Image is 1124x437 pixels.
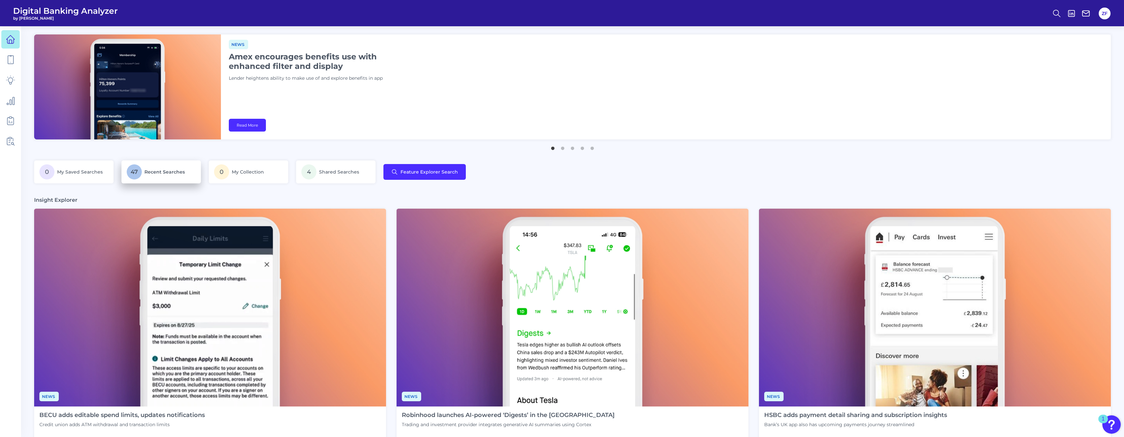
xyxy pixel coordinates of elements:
button: 2 [559,143,566,150]
span: Feature Explorer Search [400,169,458,175]
span: Recent Searches [144,169,185,175]
h4: Robinhood launches AI-powered ‘Digests’ in the [GEOGRAPHIC_DATA] [402,412,615,419]
span: 0 [214,164,229,179]
span: 47 [127,164,142,179]
h4: HSBC adds payment detail sharing and subscription insights [764,412,947,419]
button: 3 [569,143,576,150]
button: 1 [550,143,556,150]
p: Credit union adds ATM withdrawal and transaction limits [39,422,205,427]
span: News [402,392,421,401]
img: News - Phone (2).png [34,209,386,406]
span: by [PERSON_NAME] [13,16,118,21]
span: News [229,40,248,49]
span: News [39,392,59,401]
a: News [229,41,248,47]
a: News [402,393,421,399]
p: Bank’s UK app also has upcoming payments journey streamlined [764,422,947,427]
img: News - Phone.png [759,209,1111,406]
a: News [39,393,59,399]
span: My Collection [232,169,264,175]
button: Feature Explorer Search [383,164,466,180]
button: 5 [589,143,595,150]
span: 0 [39,164,54,179]
span: Digital Banking Analyzer [13,6,118,16]
button: ZF [1099,8,1111,19]
p: Trading and investment provider integrates generative AI summaries using Cortex [402,422,615,427]
a: 0My Collection [209,160,288,183]
img: News - Phone (1).png [397,209,748,406]
h4: BECU adds editable spend limits, updates notifications [39,412,205,419]
span: 4 [301,164,316,179]
a: News [764,393,784,399]
button: 4 [579,143,586,150]
a: Read More [229,119,266,132]
a: 4Shared Searches [296,160,376,183]
span: News [764,392,784,401]
a: 0My Saved Searches [34,160,114,183]
div: 1 [1102,419,1105,427]
p: Lender heightens ability to make use of and explore benefits in app [229,75,393,82]
a: 47Recent Searches [121,160,201,183]
img: bannerImg [34,34,221,139]
span: My Saved Searches [57,169,103,175]
button: Open Resource Center, 1 new notification [1102,415,1121,434]
h3: Insight Explorer [34,197,77,203]
span: Shared Searches [319,169,359,175]
h1: Amex encourages benefits use with enhanced filter and display [229,52,393,71]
